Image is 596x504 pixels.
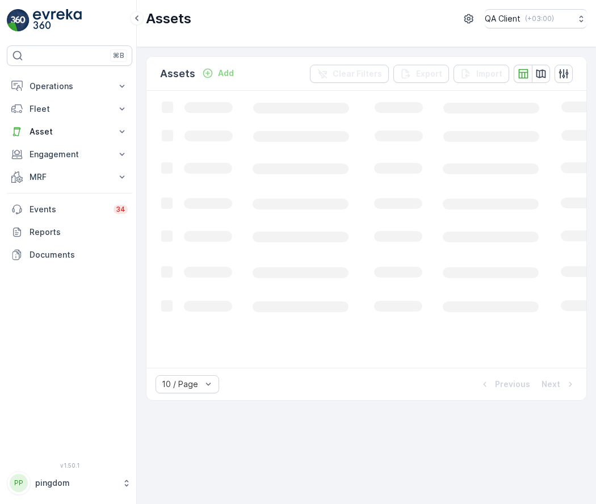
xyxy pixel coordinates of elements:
[7,462,132,469] span: v 1.50.1
[10,474,28,492] div: PP
[485,13,521,24] p: QA Client
[35,477,116,489] p: pingdom
[495,379,530,390] p: Previous
[30,103,110,115] p: Fleet
[30,204,107,215] p: Events
[7,166,132,188] button: MRF
[416,68,442,79] p: Export
[7,198,132,221] a: Events34
[218,68,234,79] p: Add
[30,249,128,261] p: Documents
[333,68,382,79] p: Clear Filters
[476,68,502,79] p: Import
[454,65,509,83] button: Import
[198,66,238,80] button: Add
[540,377,577,391] button: Next
[113,51,124,60] p: ⌘B
[7,221,132,243] a: Reports
[485,9,587,28] button: QA Client(+03:00)
[393,65,449,83] button: Export
[30,149,110,160] p: Engagement
[30,171,110,183] p: MRF
[310,65,389,83] button: Clear Filters
[542,379,560,390] p: Next
[30,126,110,137] p: Asset
[160,66,195,82] p: Assets
[7,120,132,143] button: Asset
[478,377,531,391] button: Previous
[7,98,132,120] button: Fleet
[30,226,128,238] p: Reports
[7,143,132,166] button: Engagement
[33,9,82,32] img: logo_light-DOdMpM7g.png
[7,471,132,495] button: PPpingdom
[116,205,125,214] p: 34
[7,75,132,98] button: Operations
[146,10,191,28] p: Assets
[30,81,110,92] p: Operations
[7,9,30,32] img: logo
[7,243,132,266] a: Documents
[525,14,554,23] p: ( +03:00 )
